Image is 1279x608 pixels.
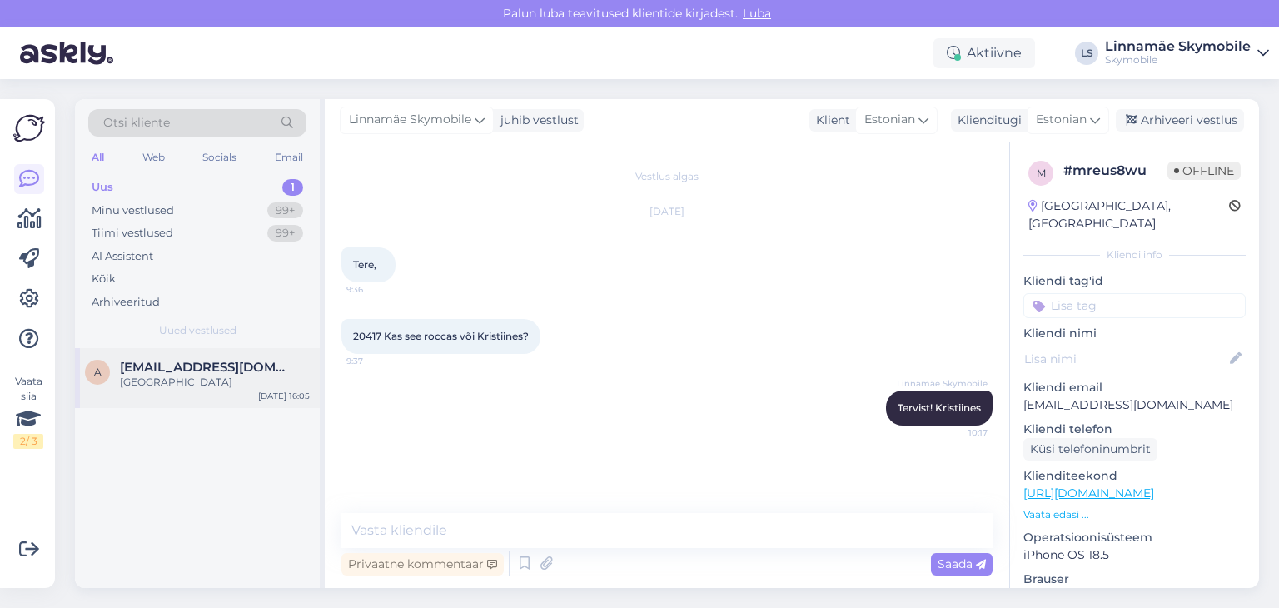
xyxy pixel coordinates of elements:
p: Operatsioonisüsteem [1023,529,1246,546]
span: 9:37 [346,355,409,367]
div: 2 / 3 [13,434,43,449]
span: agosoots1@gmail.com [120,360,293,375]
img: Askly Logo [13,112,45,144]
input: Lisa nimi [1024,350,1227,368]
span: m [1037,167,1046,179]
div: Uus [92,179,113,196]
span: Tere, [353,258,376,271]
a: [URL][DOMAIN_NAME] [1023,486,1154,501]
span: Estonian [1036,111,1087,129]
div: LS [1075,42,1098,65]
p: Kliendi email [1023,379,1246,396]
span: Offline [1167,162,1241,180]
div: Klient [809,112,850,129]
div: Vestlus algas [341,169,993,184]
p: Vaata edasi ... [1023,507,1246,522]
div: Arhiveeri vestlus [1116,109,1244,132]
p: Klienditeekond [1023,467,1246,485]
p: Kliendi telefon [1023,421,1246,438]
div: Tiimi vestlused [92,225,173,242]
div: 99+ [267,202,303,219]
div: Kliendi info [1023,247,1246,262]
div: Vaata siia [13,374,43,449]
span: Luba [738,6,776,21]
span: 20417 Kas see roccas või Kristiines? [353,330,529,342]
div: Email [271,147,306,168]
div: # mreus8wu [1063,161,1167,181]
span: Saada [938,556,986,571]
p: Kliendi nimi [1023,325,1246,342]
span: Otsi kliente [103,114,170,132]
div: [DATE] [341,204,993,219]
div: Socials [199,147,240,168]
div: 1 [282,179,303,196]
p: iPhone OS 18.5 [1023,546,1246,564]
div: Web [139,147,168,168]
span: Linnamäe Skymobile [349,111,471,129]
input: Lisa tag [1023,293,1246,318]
span: Tervist! Kristiines [898,401,981,414]
div: Kõik [92,271,116,287]
div: AI Assistent [92,248,153,265]
div: Privaatne kommentaar [341,553,504,576]
div: [DATE] 16:05 [258,390,310,402]
div: Aktiivne [933,38,1035,68]
div: 99+ [267,225,303,242]
span: Estonian [864,111,915,129]
div: Klienditugi [951,112,1022,129]
a: Linnamäe SkymobileSkymobile [1105,40,1269,67]
div: Linnamäe Skymobile [1105,40,1251,53]
span: 9:36 [346,283,409,296]
span: 10:17 [925,426,988,439]
span: Uued vestlused [159,323,236,338]
div: All [88,147,107,168]
div: [GEOGRAPHIC_DATA] [120,375,310,390]
p: [EMAIL_ADDRESS][DOMAIN_NAME] [1023,396,1246,414]
div: [GEOGRAPHIC_DATA], [GEOGRAPHIC_DATA] [1028,197,1229,232]
p: Kliendi tag'id [1023,272,1246,290]
div: Küsi telefoninumbrit [1023,438,1157,461]
span: a [94,366,102,378]
div: Arhiveeritud [92,294,160,311]
div: Skymobile [1105,53,1251,67]
p: Brauser [1023,571,1246,588]
div: juhib vestlust [494,112,579,129]
div: Minu vestlused [92,202,174,219]
span: Linnamäe Skymobile [897,377,988,390]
